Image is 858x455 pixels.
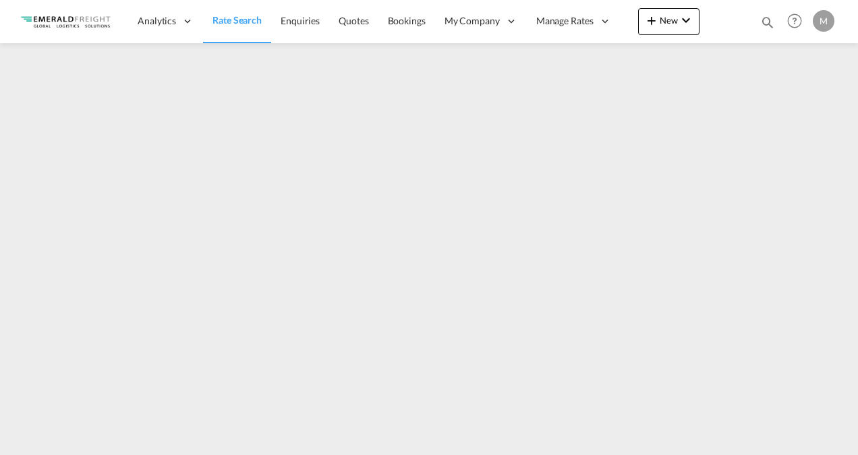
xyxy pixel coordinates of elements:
[678,12,694,28] md-icon: icon-chevron-down
[813,10,834,32] div: M
[638,8,699,35] button: icon-plus 400-fgNewicon-chevron-down
[281,15,320,26] span: Enquiries
[643,12,660,28] md-icon: icon-plus 400-fg
[20,6,111,36] img: c4318bc049f311eda2ff698fe6a37287.png
[536,14,594,28] span: Manage Rates
[760,15,775,35] div: icon-magnify
[138,14,176,28] span: Analytics
[783,9,813,34] div: Help
[388,15,426,26] span: Bookings
[760,15,775,30] md-icon: icon-magnify
[212,14,262,26] span: Rate Search
[643,15,694,26] span: New
[339,15,368,26] span: Quotes
[783,9,806,32] span: Help
[445,14,500,28] span: My Company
